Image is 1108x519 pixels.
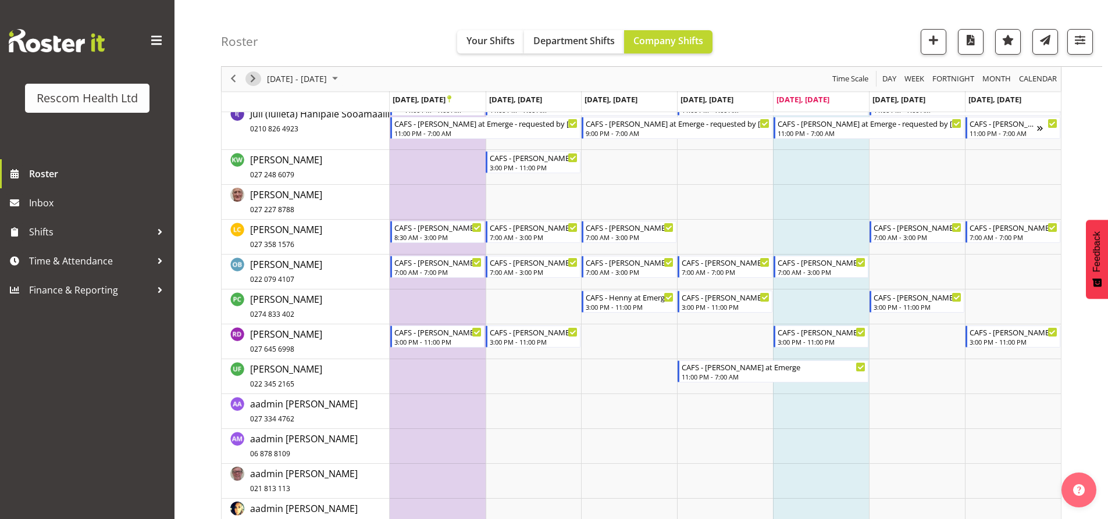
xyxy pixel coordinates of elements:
[250,398,358,424] span: aadmin [PERSON_NAME]
[486,151,580,173] div: Kaye Wishart"s event - CAFS - Lance at Emerge Begin From Tuesday, September 23, 2025 at 3:00:00 P...
[582,221,676,243] div: Liz Collett"s event - CAFS - Henny Wilson at Emerge - requested by Erin Begin From Wednesday, Sep...
[222,220,390,255] td: Liz Collett resource
[250,257,322,285] a: [PERSON_NAME]022 079 4107
[394,326,482,338] div: CAFS - [PERSON_NAME] at Emerge - requested by [PERSON_NAME]
[582,291,676,313] div: Pat Carson"s event - CAFS - Henny at Emerge Begin From Wednesday, September 24, 2025 at 3:00:00 P...
[874,232,961,242] div: 7:00 AM - 3:00 PM
[29,194,169,212] span: Inbox
[250,124,298,134] span: 0210 826 4923
[1018,72,1058,87] span: calendar
[966,325,1060,348] div: Raewyn Dunn"s event - CAFS - Henny Wilson at Emerge - requested by Erin Begin From Sunday, Septem...
[678,256,772,278] div: Olive Bartlett"s event - CAFS - Lance at Emerge Begin From Thursday, September 25, 2025 at 7:00:0...
[958,29,984,55] button: Download a PDF of the roster according to the set date range.
[1086,220,1108,299] button: Feedback - Show survey
[1067,29,1093,55] button: Filter Shifts
[250,223,322,250] a: [PERSON_NAME]027 358 1576
[393,94,451,105] span: [DATE], [DATE]
[490,326,578,338] div: CAFS - [PERSON_NAME] at Emerge - requested by [PERSON_NAME]
[582,117,772,139] div: Juli (Iulieta) Hanipale Sooamaalii"s event - CAFS - Henny Wilson at Emerge - requested by Erin Be...
[582,256,676,278] div: Olive Bartlett"s event - CAFS - Lance at Emerge Begin From Wednesday, September 24, 2025 at 7:00:...
[968,94,1021,105] span: [DATE], [DATE]
[682,372,865,381] div: 11:00 PM - 7:00 AM
[390,117,581,139] div: Juli (Iulieta) Hanipale Sooamaalii"s event - CAFS - Henny Wilson at Emerge - requested by Erin Be...
[776,94,829,105] span: [DATE], [DATE]
[245,72,261,87] button: Next
[970,221,1057,233] div: CAFS - [PERSON_NAME] at Emerge - requested by [PERSON_NAME]
[903,72,927,87] button: Timeline Week
[250,293,322,320] span: [PERSON_NAME]
[222,359,390,394] td: Uliuli Fruean resource
[250,170,294,180] span: 027 248 6079
[250,205,294,214] span: 027 227 8788
[490,256,578,268] div: CAFS - [PERSON_NAME] at Emerge
[394,337,482,346] div: 3:00 PM - 11:00 PM
[874,221,961,233] div: CAFS - [PERSON_NAME] at Emerge - requested by [PERSON_NAME]
[778,128,961,138] div: 11:00 PM - 7:00 AM
[394,267,482,277] div: 7:00 AM - 7:00 PM
[490,232,578,242] div: 7:00 AM - 3:00 PM
[390,256,485,278] div: Olive Bartlett"s event - CAFS - Lance at Emerge Begin From Monday, September 22, 2025 at 7:00:00 ...
[29,165,169,182] span: Roster
[250,188,322,215] span: [PERSON_NAME]
[222,289,390,324] td: Pat Carson resource
[250,397,358,425] a: aadmin [PERSON_NAME]027 334 4762
[490,267,578,277] div: 7:00 AM - 3:00 PM
[250,223,322,250] span: [PERSON_NAME]
[970,128,1037,138] div: 11:00 PM - 7:00 AM
[9,29,105,52] img: Rosterit website logo
[222,394,390,429] td: aadmin Adrienne Apiata resource
[250,362,322,390] a: [PERSON_NAME]022 345 2165
[774,117,964,139] div: Juli (Iulieta) Hanipale Sooamaalii"s event - CAFS - Henny Wilson at Emerge - requested by Erin Be...
[29,281,151,299] span: Finance & Reporting
[931,72,975,87] span: Fortnight
[682,302,769,312] div: 3:00 PM - 11:00 PM
[243,67,263,91] div: next period
[250,379,294,389] span: 022 345 2165
[250,292,322,320] a: [PERSON_NAME]0274 833 402
[586,291,674,303] div: CAFS - Henny at Emerge
[970,326,1057,338] div: CAFS - [PERSON_NAME] at Emerge - requested by [PERSON_NAME]
[250,432,358,460] a: aadmin [PERSON_NAME]06 878 8109
[250,467,358,495] a: aadmin [PERSON_NAME]021 813 113
[633,34,703,47] span: Company Shifts
[222,464,390,499] td: aadmin Graeme Smith resource
[490,152,578,163] div: CAFS - [PERSON_NAME] at Emerge
[250,432,358,459] span: aadmin [PERSON_NAME]
[466,34,515,47] span: Your Shifts
[831,72,871,87] button: Time Scale
[586,256,674,268] div: CAFS - [PERSON_NAME] at Emerge
[394,128,578,138] div: 11:00 PM - 7:00 AM
[778,256,865,268] div: CAFS - [PERSON_NAME] at Emerge - requested by [PERSON_NAME]
[778,337,865,346] div: 3:00 PM - 11:00 PM
[222,185,390,220] td: Kenneth Tunnicliff resource
[981,72,1013,87] button: Timeline Month
[533,34,615,47] span: Department Shifts
[682,361,865,373] div: CAFS - [PERSON_NAME] at Emerge
[250,414,294,424] span: 027 334 4762
[970,232,1057,242] div: 7:00 AM - 7:00 PM
[586,128,769,138] div: 9:00 PM - 7:00 AM
[265,72,343,87] button: September 2025
[250,188,322,216] a: [PERSON_NAME]027 227 8788
[586,232,674,242] div: 7:00 AM - 3:00 PM
[394,256,482,268] div: CAFS - [PERSON_NAME] at Emerge
[870,291,964,313] div: Pat Carson"s event - CAFS - Henny Wilson at Emerge - requested by Erin Begin From Saturday, Septe...
[222,429,390,464] td: aadmin Carolina Moreno resource
[490,163,578,172] div: 3:00 PM - 11:00 PM
[1092,231,1102,272] span: Feedback
[966,117,1060,139] div: Juli (Iulieta) Hanipale Sooamaalii"s event - CAFS - Henny Wilson at Emerge - requested by Erin Be...
[250,153,322,180] span: [PERSON_NAME]
[778,117,961,129] div: CAFS - [PERSON_NAME] at Emerge - requested by [PERSON_NAME]
[486,221,580,243] div: Liz Collett"s event - CAFS - Henny Wilson at Emerge - requested by Erin Begin From Tuesday, Septe...
[966,221,1060,243] div: Liz Collett"s event - CAFS - Henny Wilson at Emerge - requested by Erin Begin From Sunday, Septem...
[490,337,578,346] div: 3:00 PM - 11:00 PM
[250,327,322,355] a: [PERSON_NAME]027 645 6998
[457,30,524,53] button: Your Shifts
[263,67,345,91] div: September 22 - 28, 2025
[29,252,151,270] span: Time & Attendance
[881,72,897,87] span: Day
[250,258,322,285] span: [PERSON_NAME]
[250,239,294,249] span: 027 358 1576
[870,221,964,243] div: Liz Collett"s event - CAFS - Henny Wilson at Emerge - requested by Erin Begin From Saturday, Sept...
[394,221,482,233] div: CAFS - [PERSON_NAME] at Emerge - requested by [PERSON_NAME]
